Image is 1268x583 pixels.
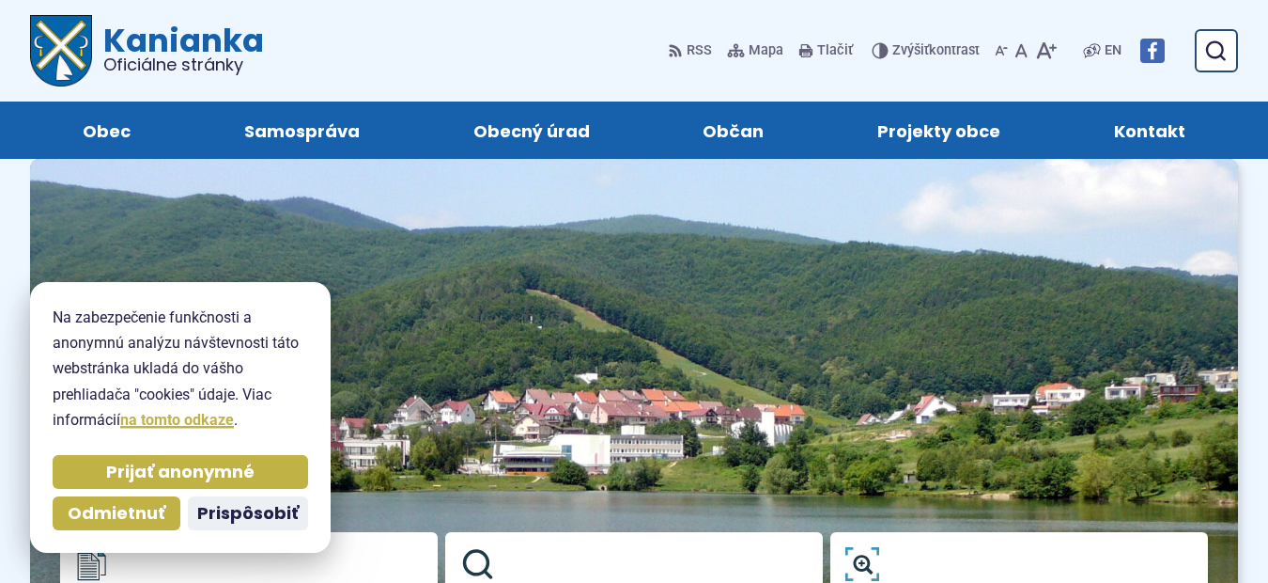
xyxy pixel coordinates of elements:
[1114,102,1185,159] span: Kontakt
[817,43,853,59] span: Tlačiť
[435,102,627,159] a: Obecný úrad
[83,102,131,159] span: Obec
[892,43,980,59] span: kontrast
[120,411,234,429] a: na tomto odkaze
[1012,31,1031,71] button: Nastaviť pôvodnú veľkosť písma
[872,31,983,71] button: Zvýšiťkontrast
[45,102,169,159] a: Obec
[1101,39,1125,62] a: EN
[53,496,180,530] button: Odmietnuť
[1031,31,1060,71] button: Zväčšiť veľkosť písma
[188,496,308,530] button: Prispôsobiť
[197,503,299,525] span: Prispôsobiť
[665,102,802,159] a: Občan
[991,31,1012,71] button: Zmenšiť veľkosť písma
[53,305,308,433] p: Na zabezpečenie funkčnosti a anonymnú analýzu návštevnosti táto webstránka ukladá do vášho prehli...
[749,39,783,62] span: Mapa
[68,503,165,525] span: Odmietnuť
[840,102,1039,159] a: Projekty obce
[1105,39,1121,62] span: EN
[1075,102,1223,159] a: Kontakt
[207,102,398,159] a: Samospráva
[795,31,857,71] button: Tlačiť
[30,15,92,87] img: Prejsť na domovskú stránku
[1140,39,1165,63] img: Prejsť na Facebook stránku
[53,455,308,489] button: Prijať anonymné
[877,102,1000,159] span: Projekty obce
[244,102,360,159] span: Samospráva
[30,15,264,87] a: Logo Kanianka, prejsť na domovskú stránku.
[703,102,764,159] span: Občan
[92,24,264,73] h1: Kanianka
[892,42,929,58] span: Zvýšiť
[103,56,264,73] span: Oficiálne stránky
[687,39,712,62] span: RSS
[106,462,255,483] span: Prijať anonymné
[668,31,716,71] a: RSS
[473,102,590,159] span: Obecný úrad
[723,31,787,71] a: Mapa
